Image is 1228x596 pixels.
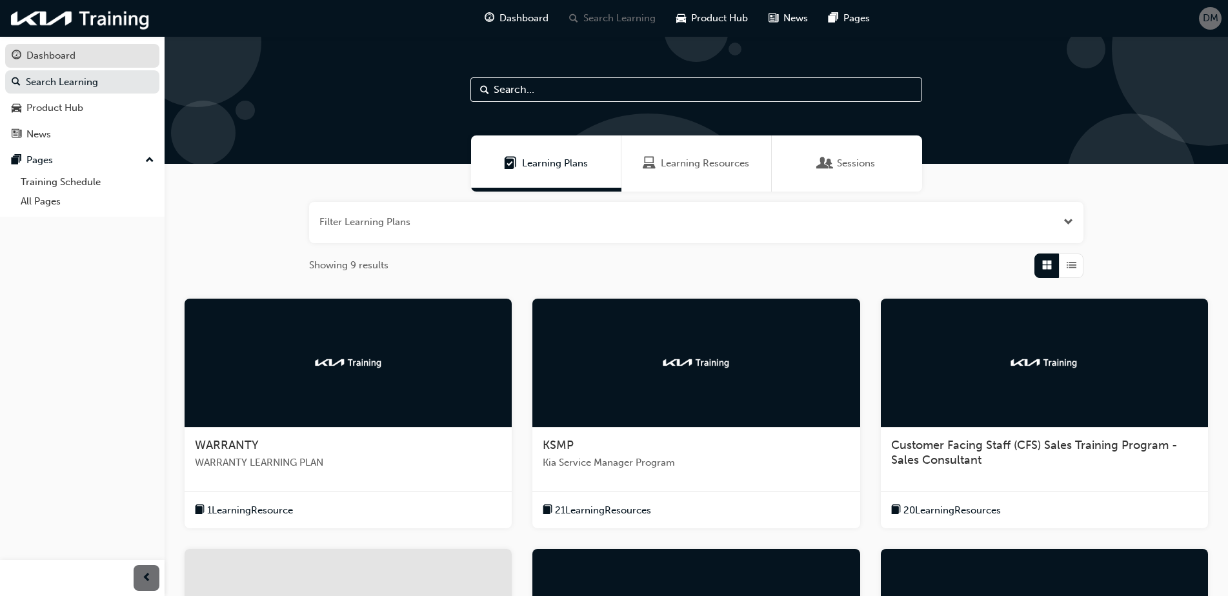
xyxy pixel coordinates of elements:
span: Customer Facing Staff (CFS) Sales Training Program - Sales Consultant [891,438,1178,468]
button: book-icon20LearningResources [891,502,1001,519]
button: DashboardSearch LearningProduct HubNews [5,41,159,148]
div: Pages [26,153,53,168]
span: Learning Resources [661,156,749,171]
button: DM [1199,7,1222,30]
a: Training Schedule [15,172,159,192]
span: guage-icon [485,10,494,26]
button: Pages [5,148,159,172]
span: prev-icon [142,570,152,586]
span: Kia Service Manager Program [543,455,849,470]
span: up-icon [145,152,154,169]
span: 21 Learning Resources [555,503,651,518]
span: Learning Plans [522,156,588,171]
span: Sessions [819,156,832,171]
a: All Pages [15,192,159,212]
img: kia-training [6,5,155,32]
a: Search Learning [5,70,159,94]
span: DM [1203,11,1218,26]
span: WARRANTY LEARNING PLAN [195,455,501,470]
a: guage-iconDashboard [474,5,559,32]
a: kia-trainingCustomer Facing Staff (CFS) Sales Training Program - Sales Consultantbook-icon20Learn... [881,299,1208,529]
span: News [783,11,808,26]
span: Search [480,83,489,97]
a: Dashboard [5,44,159,68]
span: car-icon [12,103,21,114]
span: Learning Resources [643,156,656,171]
a: News [5,123,159,146]
a: Product Hub [5,96,159,120]
span: Pages [843,11,870,26]
span: 1 Learning Resource [207,503,293,518]
span: guage-icon [12,50,21,62]
span: Showing 9 results [309,258,388,273]
span: Sessions [837,156,875,171]
span: news-icon [12,129,21,141]
a: Learning PlansLearning Plans [471,135,621,192]
button: book-icon21LearningResources [543,502,651,519]
span: Learning Plans [504,156,517,171]
span: Dashboard [499,11,549,26]
span: search-icon [569,10,578,26]
button: Open the filter [1063,215,1073,230]
img: kia-training [1009,356,1080,369]
span: pages-icon [12,155,21,166]
a: SessionsSessions [772,135,922,192]
img: kia-training [313,356,384,369]
a: kia-trainingWARRANTYWARRANTY LEARNING PLANbook-icon1LearningResource [185,299,512,529]
button: book-icon1LearningResource [195,502,293,519]
img: kia-training [661,356,732,369]
span: book-icon [195,502,205,519]
span: Product Hub [691,11,748,26]
div: Product Hub [26,101,83,115]
span: book-icon [891,502,901,519]
div: Dashboard [26,48,75,63]
span: Search Learning [583,11,656,26]
span: 20 Learning Resources [903,503,1001,518]
span: pages-icon [829,10,838,26]
span: car-icon [676,10,686,26]
span: news-icon [769,10,778,26]
span: search-icon [12,77,21,88]
a: pages-iconPages [818,5,880,32]
span: List [1067,258,1076,273]
a: news-iconNews [758,5,818,32]
div: News [26,127,51,142]
input: Search... [470,77,922,102]
span: KSMP [543,438,574,452]
a: car-iconProduct Hub [666,5,758,32]
span: book-icon [543,502,552,519]
span: WARRANTY [195,438,259,452]
a: search-iconSearch Learning [559,5,666,32]
span: Grid [1042,258,1052,273]
a: kia-trainingKSMPKia Service Manager Programbook-icon21LearningResources [532,299,860,529]
a: Learning ResourcesLearning Resources [621,135,772,192]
